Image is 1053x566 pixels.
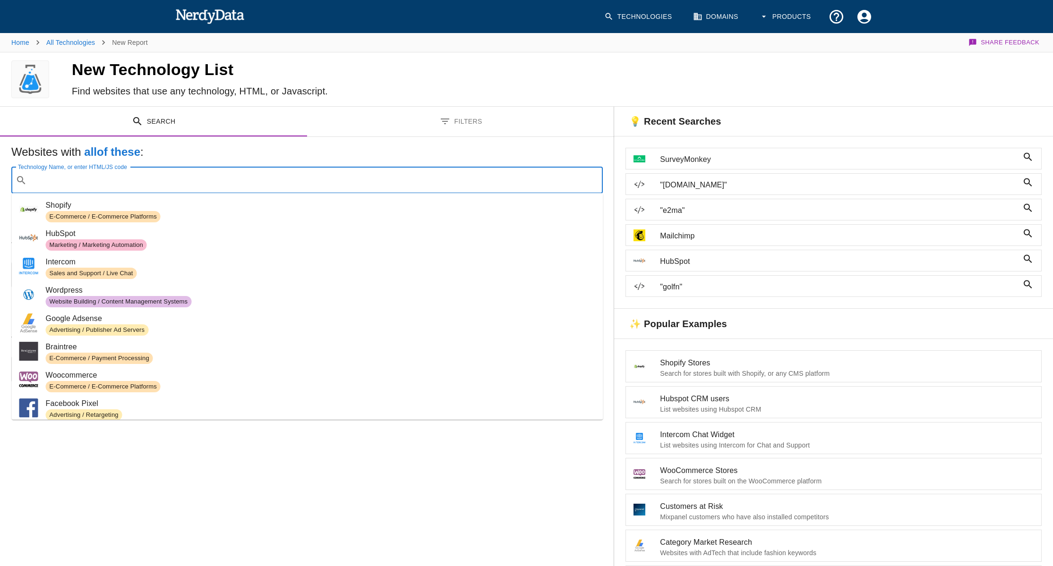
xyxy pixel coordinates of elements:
[660,256,1019,267] span: HubSpot
[625,199,1042,220] a: "e2ma"
[11,39,29,46] a: Home
[46,382,161,391] span: E-Commerce / E-Commerce Platforms
[660,205,1019,216] span: "e2ma"
[660,476,1034,486] p: Search for stores built on the WooCommerce platform
[46,297,192,306] span: Website Building / Content Management Systems
[660,429,1034,440] span: Intercom Chat Widget
[625,458,1042,490] a: WooCommerce StoresSearch for stores built on the WooCommerce platform
[625,494,1042,526] a: Customers at RiskMixpanel customers who have also installed competitors
[46,241,147,250] span: Marketing / Marketing Automation
[46,313,596,324] span: Google Adsense
[625,350,1042,382] a: Shopify StoresSearch for stores built with Shopify, or any CMS platform
[660,465,1034,476] span: WooCommerce Stores
[625,422,1042,454] a: Intercom Chat WidgetList websites using Intercom for Chat and Support
[46,341,596,353] span: Braintree
[72,84,553,99] h6: Find websites that use any technology, HTML, or Javascript.
[660,393,1034,405] span: Hubspot CRM users
[660,369,1034,378] p: Search for stores built with Shopify, or any CMS platform
[660,281,1019,293] span: "golfn"
[112,38,147,47] p: New Report
[46,370,596,381] span: Woocommerce
[11,144,603,160] h5: Websites with :
[967,33,1042,52] button: Share Feedback
[625,530,1042,562] a: Category Market ResearchWebsites with AdTech that include fashion keywords
[660,440,1034,450] p: List websites using Intercom for Chat and Support
[614,107,728,136] h6: 💡 Recent Searches
[46,285,596,296] span: Wordpress
[660,230,1019,242] span: Mailchimp
[660,512,1034,522] p: Mixpanel customers who have also installed competitors
[46,411,122,420] span: Advertising / Retargeting
[46,398,596,409] span: Facebook Pixel
[660,357,1034,369] span: Shopify Stores
[16,60,45,98] img: logo
[660,154,1019,165] span: SurveyMonkey
[625,275,1042,297] a: "golfn"
[660,501,1034,512] span: Customers at Risk
[660,537,1034,548] span: Category Market Research
[625,224,1042,246] a: Mailchimp
[660,548,1034,558] p: Websites with AdTech that include fashion keywords
[46,326,149,335] span: Advertising / Publisher Ad Servers
[46,354,153,363] span: E-Commerce / Payment Processing
[72,60,553,80] h4: New Technology List
[660,405,1034,414] p: List websites using Hubspot CRM
[625,386,1042,418] a: Hubspot CRM usersList websites using Hubspot CRM
[11,33,148,52] nav: breadcrumb
[46,228,596,239] span: HubSpot
[46,212,161,221] span: E-Commerce / E-Commerce Platforms
[46,256,596,268] span: Intercom
[822,3,850,31] button: Support and Documentation
[307,107,614,136] button: Filters
[625,148,1042,169] a: SurveyMonkey
[175,7,245,25] img: NerdyData.com
[660,179,1019,191] span: "[DOMAIN_NAME]"
[625,250,1042,271] a: HubSpot
[599,3,680,31] a: Technologies
[850,3,878,31] button: Account Settings
[753,3,819,31] button: Products
[687,3,746,31] a: Domains
[46,269,137,278] span: Sales and Support / Live Chat
[46,200,596,211] span: Shopify
[625,173,1042,195] a: "[DOMAIN_NAME]"
[18,163,127,171] label: Technology Name, or enter HTML/JS code
[614,309,734,338] h6: ✨ Popular Examples
[46,39,95,46] a: All Technologies
[84,145,140,158] b: all of these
